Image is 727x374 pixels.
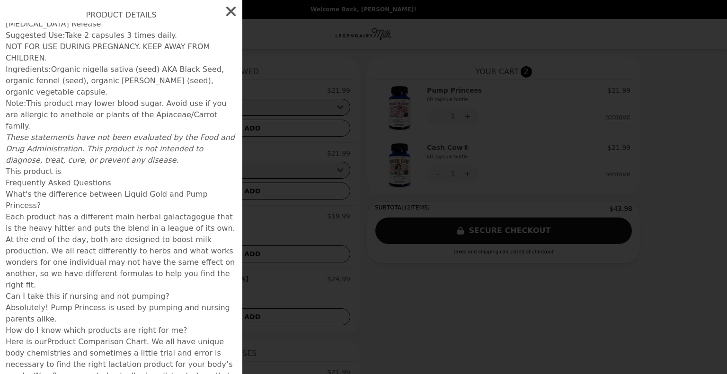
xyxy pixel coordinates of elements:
[6,30,237,41] p: Take 2 capsules 3 times daily.
[6,133,235,165] em: These statements have not been evaluated by the Food and Drug Administration. This product is not...
[6,325,237,336] div: How do I know which products are right for me?
[6,211,237,291] div: Each product has a different main herbal galactagogue that is the heavy hitter and puts the blend...
[6,64,237,98] p: Organic nigella sativa (seed) AKA Black Seed, organic fennel (seed), organic [PERSON_NAME] (seed)...
[6,65,51,74] span: Ingredients:
[6,99,26,108] span: Note:
[6,31,65,40] span: Suggested Use:
[47,337,147,346] a: Product Comparison Chart
[6,291,237,302] div: Can I take this if nursing and not pumping?
[6,302,237,325] div: Absolutely! Pump Princess is used by pumping and nursing parents alike.
[6,178,111,187] span: Frequently Asked Questions
[6,41,237,64] p: NOT FOR USE DURING PREGNANCY. KEEP AWAY FROM CHILDREN.
[6,166,237,177] div: This product is
[6,99,227,130] span: This product may lower blood sugar. Avoid use if you are allergic to anethole or plants of the Ap...
[6,189,237,211] div: What's the difference between Liquid Gold and Pump Princess?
